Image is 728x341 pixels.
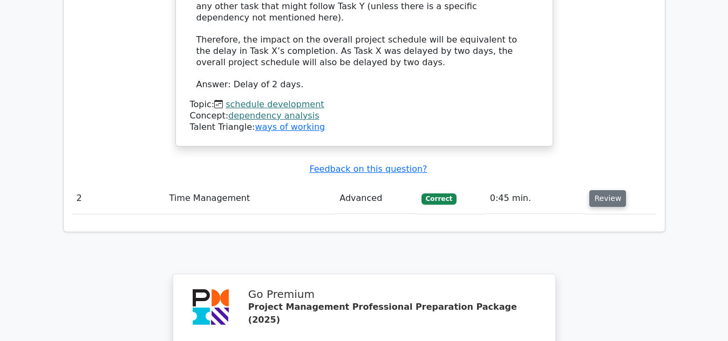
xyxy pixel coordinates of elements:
td: 2 [72,183,165,214]
td: 0:45 min. [486,183,586,214]
a: schedule development [226,99,324,109]
a: dependency analysis [228,110,319,121]
td: Time Management [165,183,336,214]
div: Topic: [190,99,539,110]
td: Advanced [335,183,417,214]
div: Concept: [190,110,539,122]
a: Feedback on this question? [309,164,427,174]
a: ways of working [255,122,325,132]
span: Correct [421,193,457,204]
div: Talent Triangle: [190,99,539,133]
button: Review [589,190,626,207]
